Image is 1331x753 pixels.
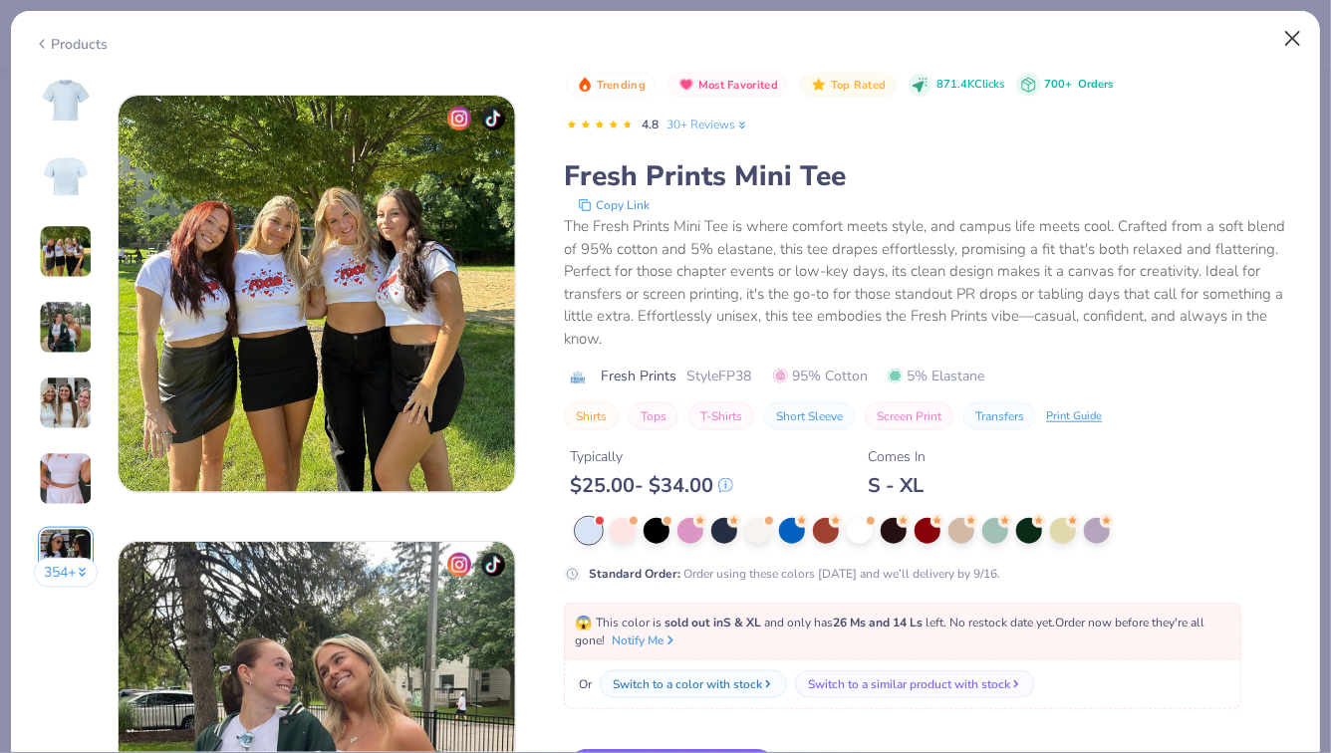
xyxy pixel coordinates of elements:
button: Badge Button [566,73,656,99]
img: User generated content [39,376,93,430]
strong: 26 Ms and 14 Ls [833,615,923,630]
button: T-Shirts [688,402,754,430]
button: copy to clipboard [572,195,656,215]
div: Fresh Prints Mini Tee [564,157,1297,195]
img: brand logo [564,370,591,385]
img: Trending sort [577,77,593,93]
img: insta-icon.png [447,553,471,577]
span: Top Rated [831,80,887,91]
span: Style FP38 [686,366,751,386]
span: 871.4K Clicks [936,77,1004,94]
div: S - XL [868,473,926,498]
img: tiktok-icon.png [481,553,505,577]
button: Short Sleeve [764,402,855,430]
div: Order using these colors [DATE] and we’ll delivery by 9/16. [589,565,1000,583]
img: tiktok-icon.png [481,107,505,130]
button: Transfers [963,402,1036,430]
button: Shirts [564,402,619,430]
img: User generated content [39,301,93,355]
img: Front [42,77,90,125]
button: Switch to a similar product with stock [795,670,1035,698]
div: Print Guide [1046,408,1102,425]
img: Back [42,152,90,200]
span: Fresh Prints [601,366,676,386]
div: The Fresh Prints Mini Tee is where comfort meets style, and campus life meets cool. Crafted from ... [564,215,1297,350]
div: Products [34,34,109,55]
img: insta-icon.png [447,107,471,130]
img: User generated content [39,225,93,279]
img: User generated content [39,528,93,582]
span: Or [575,675,592,693]
div: $ 25.00 - $ 34.00 [570,473,733,498]
button: Badge Button [800,73,896,99]
div: Switch to a color with stock [613,675,762,693]
img: User generated content [39,452,93,506]
button: Close [1274,20,1312,58]
img: Top Rated sort [811,77,827,93]
span: 95% Cotton [773,366,868,386]
img: Most Favorited sort [678,77,694,93]
span: Trending [597,80,646,91]
div: Switch to a similar product with stock [808,675,1010,693]
div: Typically [570,446,733,467]
strong: sold out in S & XL [665,615,761,630]
button: Switch to a color with stock [600,670,787,698]
div: 700+ [1045,77,1114,94]
span: Most Favorited [698,80,778,91]
button: Screen Print [865,402,953,430]
span: Orders [1079,77,1114,92]
span: 4.8 [642,117,659,132]
button: Badge Button [667,73,788,99]
span: This color is and only has left . No restock date yet. Order now before they're all gone! [575,615,1204,648]
span: 😱 [575,614,592,632]
button: Notify Me [612,631,677,649]
img: b818f1f8-d1c2-4747-8198-b42e657a7f25 [119,96,515,492]
a: 30+ Reviews [666,116,749,133]
div: Comes In [868,446,926,467]
span: 5% Elastane [888,366,984,386]
strong: Standard Order : [589,566,680,582]
div: 4.8 Stars [566,110,634,141]
button: Tops [629,402,678,430]
button: 354+ [34,558,99,588]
